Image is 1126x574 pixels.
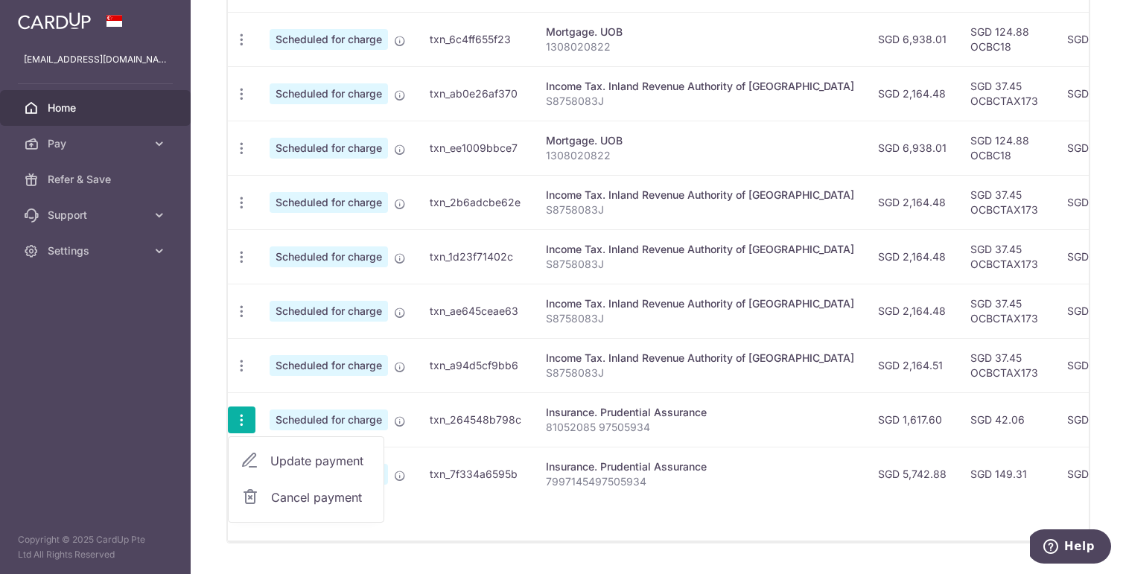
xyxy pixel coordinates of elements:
[546,203,854,217] p: S8758083J
[546,188,854,203] div: Income Tax. Inland Revenue Authority of [GEOGRAPHIC_DATA]
[866,447,958,501] td: SGD 5,742.88
[418,175,534,229] td: txn_2b6adcbe62e
[546,94,854,109] p: S8758083J
[48,243,146,258] span: Settings
[546,39,854,54] p: 1308020822
[958,284,1055,338] td: SGD 37.45 OCBCTAX173
[546,242,854,257] div: Income Tax. Inland Revenue Authority of [GEOGRAPHIC_DATA]
[24,52,167,67] p: [EMAIL_ADDRESS][DOMAIN_NAME]
[958,392,1055,447] td: SGD 42.06
[48,172,146,187] span: Refer & Save
[866,175,958,229] td: SGD 2,164.48
[270,246,388,267] span: Scheduled for charge
[418,284,534,338] td: txn_ae645ceae63
[958,66,1055,121] td: SGD 37.45 OCBCTAX173
[546,133,854,148] div: Mortgage. UOB
[418,338,534,392] td: txn_a94d5cf9bb6
[418,66,534,121] td: txn_ab0e26af370
[48,136,146,151] span: Pay
[866,284,958,338] td: SGD 2,164.48
[418,229,534,284] td: txn_1d23f71402c
[48,101,146,115] span: Home
[546,257,854,272] p: S8758083J
[958,12,1055,66] td: SGD 124.88 OCBC18
[546,148,854,163] p: 1308020822
[546,366,854,380] p: S8758083J
[546,79,854,94] div: Income Tax. Inland Revenue Authority of [GEOGRAPHIC_DATA]
[546,420,854,435] p: 81052085 97505934
[866,392,958,447] td: SGD 1,617.60
[270,301,388,322] span: Scheduled for charge
[270,192,388,213] span: Scheduled for charge
[270,29,388,50] span: Scheduled for charge
[270,409,388,430] span: Scheduled for charge
[958,338,1055,392] td: SGD 37.45 OCBCTAX173
[418,12,534,66] td: txn_6c4ff655f23
[546,311,854,326] p: S8758083J
[958,229,1055,284] td: SGD 37.45 OCBCTAX173
[546,296,854,311] div: Income Tax. Inland Revenue Authority of [GEOGRAPHIC_DATA]
[866,66,958,121] td: SGD 2,164.48
[866,12,958,66] td: SGD 6,938.01
[958,121,1055,175] td: SGD 124.88 OCBC18
[418,447,534,501] td: txn_7f334a6595b
[48,208,146,223] span: Support
[546,25,854,39] div: Mortgage. UOB
[270,138,388,159] span: Scheduled for charge
[866,338,958,392] td: SGD 2,164.51
[546,351,854,366] div: Income Tax. Inland Revenue Authority of [GEOGRAPHIC_DATA]
[1030,529,1111,567] iframe: Opens a widget where you can find more information
[866,121,958,175] td: SGD 6,938.01
[418,392,534,447] td: txn_264548b798c
[270,355,388,376] span: Scheduled for charge
[958,447,1055,501] td: SGD 149.31
[270,83,388,104] span: Scheduled for charge
[546,405,854,420] div: Insurance. Prudential Assurance
[18,12,91,30] img: CardUp
[866,229,958,284] td: SGD 2,164.48
[958,175,1055,229] td: SGD 37.45 OCBCTAX173
[418,121,534,175] td: txn_ee1009bbce7
[546,459,854,474] div: Insurance. Prudential Assurance
[546,474,854,489] p: 7997145497505934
